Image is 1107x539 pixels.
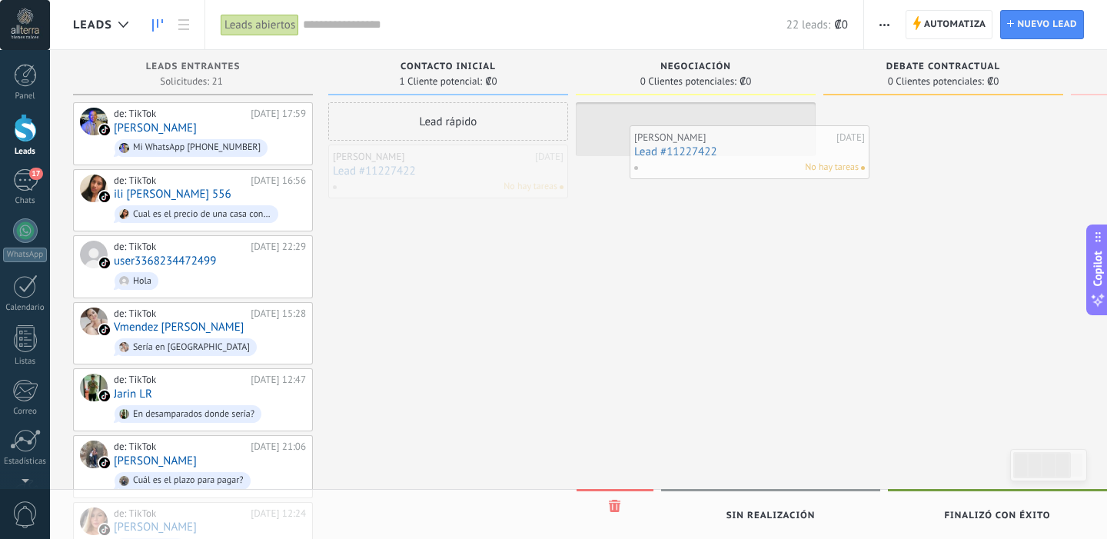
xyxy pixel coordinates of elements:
[805,161,859,175] span: No hay tareas
[99,457,110,468] img: tiktok_kommo.svg
[251,441,306,453] div: [DATE] 21:06
[336,62,560,75] div: Contacto inicial
[73,18,112,32] span: Leads
[251,374,306,386] div: [DATE] 12:47
[924,11,986,38] span: Automatiza
[3,407,48,417] div: Correo
[3,457,48,467] div: Estadísticas
[831,62,1055,75] div: Debate contractual
[3,357,48,367] div: Listas
[1090,251,1105,286] span: Copilot
[99,125,110,135] img: tiktok_kommo.svg
[80,308,108,335] div: Vmendez Mendez
[114,188,231,201] a: ili [PERSON_NAME] 556
[1000,10,1084,39] a: Nuevo lead
[3,248,47,262] div: WhatsApp
[3,196,48,206] div: Chats
[251,175,306,187] div: [DATE] 16:56
[133,209,271,220] div: Cual es el precio de una casa con 3 habitaciones , sala , cocina y cochera
[836,131,865,144] div: [DATE]
[640,77,736,86] span: 0 Clientes potenciales:
[861,166,865,170] span: No hay nada asignado
[399,77,482,86] span: 1 Cliente potencial:
[251,108,306,120] div: [DATE] 17:59
[29,168,42,180] span: 17
[333,165,563,178] a: Lead #11227422
[333,151,531,163] div: [PERSON_NAME]
[160,77,222,86] span: Solicitudes: 21
[1017,11,1077,38] span: Nuevo lead
[171,10,197,40] a: Lista
[80,108,108,135] div: Marcos Vargas
[3,147,48,157] div: Leads
[99,258,110,268] img: tiktok_kommo.svg
[873,10,896,39] button: Más
[133,276,151,287] div: Hola
[906,10,993,39] a: Automatiza
[133,142,261,153] div: Mi WhatsApp [PHONE_NUMBER]
[634,131,833,144] div: [PERSON_NAME]
[114,121,197,135] a: [PERSON_NAME]
[560,185,563,189] span: No hay nada asignado
[114,308,245,320] div: de: TikTok
[80,441,108,468] div: Daniela Oviedo Ramos
[328,102,568,141] div: Lead rápido
[133,409,254,420] div: En desamparados donde sería?
[99,191,110,202] img: tiktok_kommo.svg
[114,175,245,187] div: de: TikTok
[888,77,984,86] span: 0 Clientes potenciales:
[485,77,497,86] span: ₡0
[80,241,108,268] div: user3368234472499
[114,374,245,386] div: de: TikTok
[3,303,48,313] div: Calendario
[114,241,245,253] div: de: TikTok
[504,180,557,194] span: No hay tareas
[114,441,245,453] div: de: TikTok
[80,175,108,202] div: ili lopez 556
[133,475,244,486] div: Cuál es el plazo para pagar?
[987,77,999,86] span: ₡0
[583,62,808,75] div: Negociación
[80,374,108,401] div: Jarin LR
[834,18,848,32] span: ₡0
[99,324,110,335] img: tiktok_kommo.svg
[114,108,245,120] div: de: TikTok
[3,91,48,101] div: Panel
[886,62,1000,72] span: Debate contractual
[114,255,216,268] a: user3368234472499
[740,77,751,86] span: ₡0
[145,10,171,40] a: Leads
[401,62,496,72] span: Contacto inicial
[251,241,306,253] div: [DATE] 22:29
[660,62,731,72] span: Negociación
[99,391,110,401] img: tiktok_kommo.svg
[133,342,250,353] div: Sería en [GEOGRAPHIC_DATA]
[786,18,830,32] span: 22 leads:
[535,151,563,163] div: [DATE]
[114,321,244,334] a: Vmendez [PERSON_NAME]
[634,145,865,158] a: Lead #11227422
[114,388,152,401] a: Jarin LR
[81,62,305,75] div: Leads Entrantes
[146,62,241,72] span: Leads Entrantes
[221,14,299,36] div: Leads abiertos
[114,454,197,467] a: [PERSON_NAME]
[251,308,306,320] div: [DATE] 15:28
